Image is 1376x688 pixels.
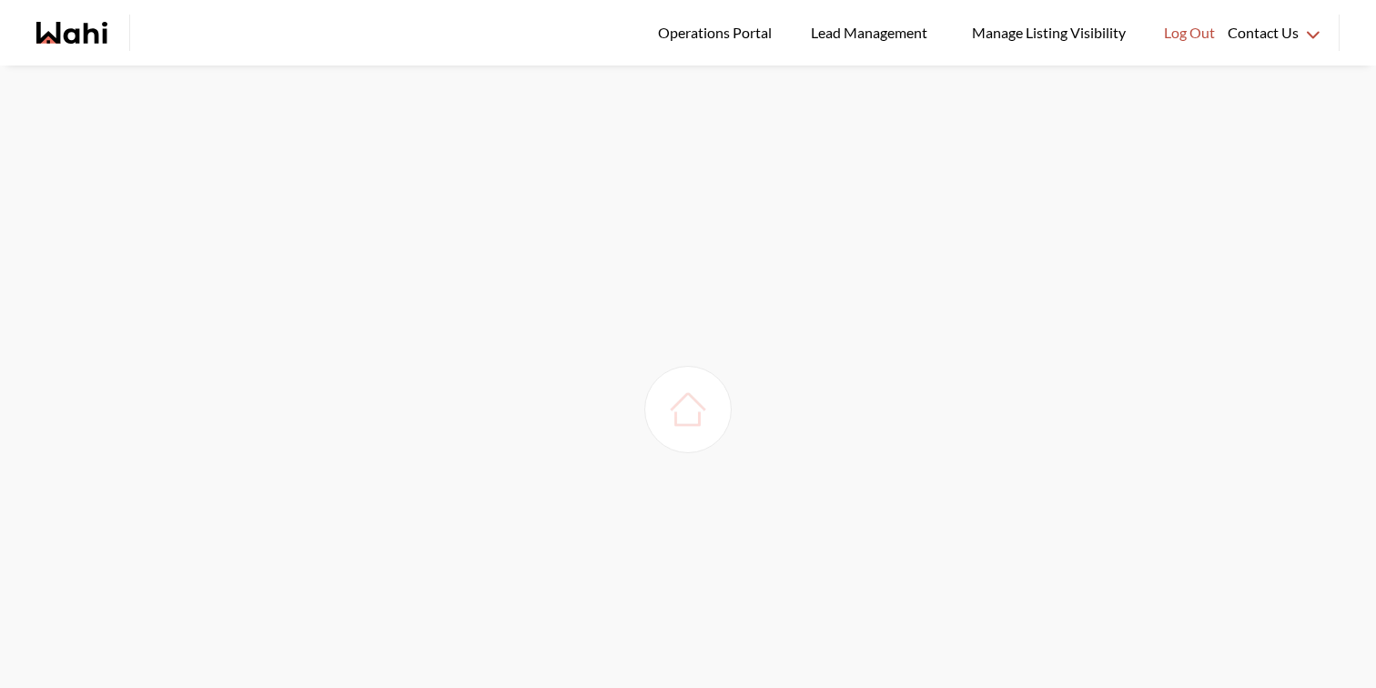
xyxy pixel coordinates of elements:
span: Lead Management [811,21,934,45]
img: loading house image [663,384,713,435]
span: Operations Portal [658,21,778,45]
a: Wahi homepage [36,22,107,44]
span: Manage Listing Visibility [966,21,1131,45]
span: Log Out [1164,21,1215,45]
